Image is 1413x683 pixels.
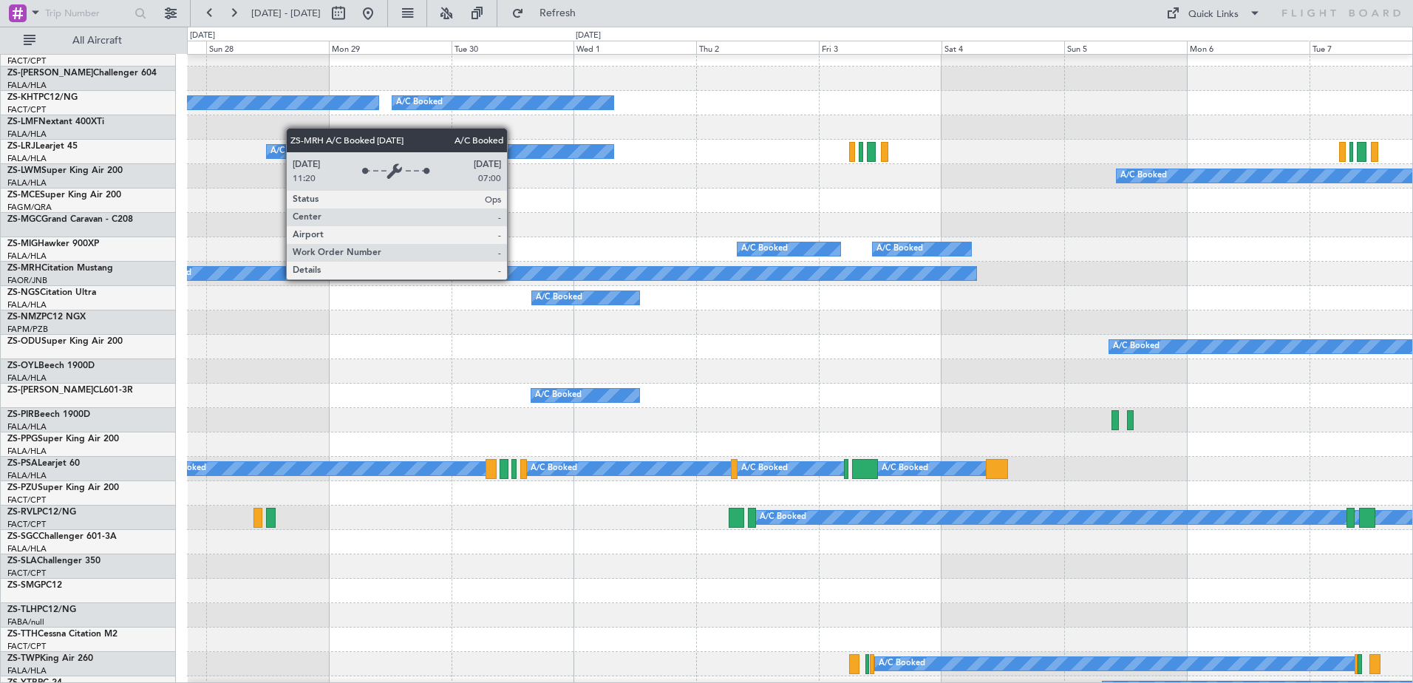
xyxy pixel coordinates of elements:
a: FACT/CPT [7,519,46,530]
a: ZS-PIRBeech 1900D [7,410,90,419]
a: ZS-LMFNextant 400XTi [7,118,104,126]
div: A/C Booked [876,238,923,260]
div: A/C Booked [536,287,582,309]
div: A/C Booked [741,458,788,480]
div: Thu 2 [696,41,819,54]
a: ZS-SLAChallenger 350 [7,557,101,565]
div: Mon 6 [1187,41,1310,54]
a: ZS-[PERSON_NAME]Challenger 604 [7,69,157,78]
span: ZS-PIR [7,410,34,419]
span: ZS-MCE [7,191,40,200]
div: A/C Booked [1120,165,1167,187]
div: Sun 5 [1064,41,1187,54]
span: All Aircraft [38,35,156,46]
a: ZS-MGCGrand Caravan - C208 [7,215,133,224]
span: ZS-TTH [7,630,38,639]
span: ZS-SMG [7,581,41,590]
span: ZS-SLA [7,557,37,565]
button: Refresh [505,1,593,25]
a: FALA/HLA [7,177,47,188]
a: ZS-PZUSuper King Air 200 [7,483,119,492]
a: ZS-[PERSON_NAME]CL601-3R [7,386,133,395]
div: A/C Booked [760,506,806,529]
a: FALA/HLA [7,80,47,91]
a: FALA/HLA [7,129,47,140]
a: ZS-KHTPC12/NG [7,93,78,102]
div: [DATE] [190,30,215,42]
div: A/C Booked [741,238,788,260]
a: ZS-MRHCitation Mustang [7,264,113,273]
span: ZS-MRH [7,264,41,273]
a: FACT/CPT [7,104,46,115]
span: ZS-LRJ [7,142,35,151]
a: ZS-SGCChallenger 601-3A [7,532,117,541]
a: FAPM/PZB [7,324,48,335]
a: FALA/HLA [7,373,47,384]
a: ZS-LRJLearjet 45 [7,142,78,151]
span: ZS-TLH [7,605,37,614]
div: Quick Links [1188,7,1239,22]
span: ZS-LMF [7,118,38,126]
a: ZS-PSALearjet 60 [7,459,80,468]
a: ZS-ODUSuper King Air 200 [7,337,123,346]
span: ZS-MGC [7,215,41,224]
div: A/C Booked [879,653,925,675]
a: ZS-TLHPC12/NG [7,605,76,614]
div: Fri 3 [819,41,942,54]
span: ZS-MIG [7,239,38,248]
a: FALA/HLA [7,299,47,310]
a: FALA/HLA [7,421,47,432]
a: ZS-TWPKing Air 260 [7,654,93,663]
span: ZS-PSA [7,459,38,468]
div: Sun 28 [206,41,329,54]
span: ZS-LWM [7,166,41,175]
a: FACT/CPT [7,641,46,652]
a: ZS-LWMSuper King Air 200 [7,166,123,175]
span: ZS-[PERSON_NAME] [7,69,93,78]
span: ZS-RVL [7,508,37,517]
a: FAOR/JNB [7,275,47,286]
a: FACT/CPT [7,55,46,67]
button: Quick Links [1159,1,1268,25]
span: ZS-NMZ [7,313,41,322]
a: ZS-MCESuper King Air 200 [7,191,121,200]
span: ZS-PZU [7,483,38,492]
div: A/C Booked [882,458,928,480]
a: FALA/HLA [7,543,47,554]
div: A/C Booked [1113,336,1160,358]
span: ZS-[PERSON_NAME] [7,386,93,395]
div: A/C Booked [531,458,577,480]
span: ZS-ODU [7,337,41,346]
span: ZS-PPG [7,435,38,444]
a: ZS-OYLBeech 1900D [7,361,95,370]
a: ZS-SMGPC12 [7,581,62,590]
a: FACT/CPT [7,495,46,506]
div: [DATE] [576,30,601,42]
a: FABA/null [7,616,44,628]
a: ZS-RVLPC12/NG [7,508,76,517]
input: Trip Number [45,2,130,24]
div: Wed 1 [573,41,696,54]
span: ZS-NGS [7,288,40,297]
button: All Aircraft [16,29,160,52]
div: A/C Booked [535,384,582,407]
a: FACT/CPT [7,568,46,579]
span: [DATE] - [DATE] [251,7,321,20]
span: ZS-KHT [7,93,38,102]
a: FALA/HLA [7,153,47,164]
span: ZS-OYL [7,361,38,370]
a: FALA/HLA [7,251,47,262]
span: ZS-SGC [7,532,38,541]
a: ZS-NGSCitation Ultra [7,288,96,297]
a: FAGM/QRA [7,202,52,213]
a: ZS-TTHCessna Citation M2 [7,630,118,639]
span: Refresh [527,8,589,18]
div: Mon 29 [329,41,452,54]
div: Tue 30 [452,41,574,54]
a: FALA/HLA [7,446,47,457]
a: ZS-NMZPC12 NGX [7,313,86,322]
a: FALA/HLA [7,470,47,481]
a: ZS-MIGHawker 900XP [7,239,99,248]
span: ZS-TWP [7,654,40,663]
div: A/C Booked [396,92,443,114]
